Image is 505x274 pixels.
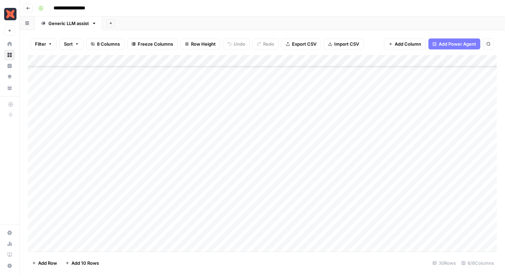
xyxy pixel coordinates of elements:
span: 8 Columns [97,41,120,47]
a: Opportunities [4,71,15,82]
button: Row Height [180,38,220,49]
a: Usage [4,238,15,249]
a: Settings [4,227,15,238]
button: Add 10 Rows [61,258,103,269]
button: Add Power Agent [428,38,480,49]
button: Export CSV [281,38,321,49]
span: Import CSV [334,41,359,47]
div: 6/8 Columns [459,258,497,269]
button: Add Column [384,38,426,49]
a: Browse [4,49,15,60]
a: Home [4,38,15,49]
button: Workspace: Marketing - dbt Labs [4,5,15,23]
a: Generic LLM assist [35,16,102,30]
button: Redo [252,38,279,49]
span: Row Height [191,41,216,47]
button: Add Row [28,258,61,269]
span: Add Power Agent [439,41,476,47]
span: Export CSV [292,41,316,47]
button: Freeze Columns [127,38,178,49]
button: Undo [223,38,250,49]
button: Import CSV [324,38,363,49]
div: 30 Rows [430,258,459,269]
button: 8 Columns [86,38,124,49]
button: Filter [31,38,57,49]
span: Add Column [395,41,421,47]
div: Generic LLM assist [48,20,89,27]
span: Redo [263,41,274,47]
span: Add 10 Rows [71,260,99,266]
a: Insights [4,60,15,71]
span: Add Row [38,260,57,266]
span: Undo [234,41,245,47]
span: Freeze Columns [138,41,173,47]
button: Sort [59,38,83,49]
a: Your Data [4,82,15,93]
span: Filter [35,41,46,47]
img: Marketing - dbt Labs Logo [4,8,16,20]
span: Sort [64,41,73,47]
a: Learning Hub [4,249,15,260]
button: Help + Support [4,260,15,271]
